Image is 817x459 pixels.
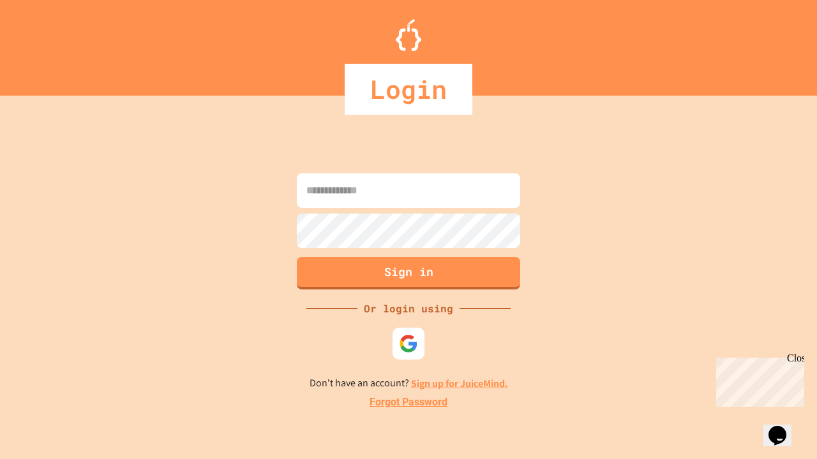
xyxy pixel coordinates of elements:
div: Chat with us now!Close [5,5,88,81]
p: Don't have an account? [310,375,508,391]
button: Sign in [297,257,520,289]
img: google-icon.svg [399,334,418,353]
iframe: chat widget [763,408,804,446]
img: Logo.svg [396,19,421,51]
div: Login [345,64,472,115]
a: Forgot Password [370,395,447,410]
div: Or login using [357,301,460,316]
a: Sign up for JuiceMind. [411,377,508,390]
iframe: chat widget [711,353,804,407]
